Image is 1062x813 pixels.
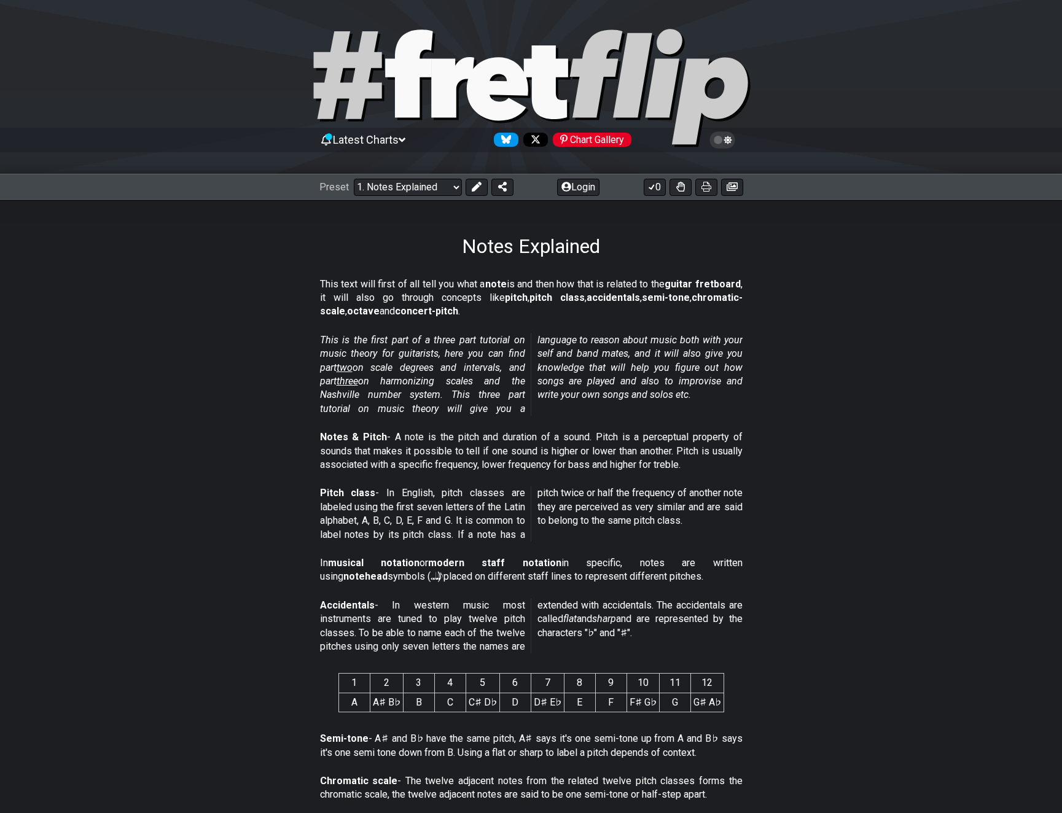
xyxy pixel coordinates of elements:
th: 5 [466,674,499,693]
button: Print [695,179,717,196]
div: Chart Gallery [553,133,631,147]
th: 10 [627,674,659,693]
strong: accidentals [587,292,640,303]
strong: pitch class [529,292,585,303]
p: This text will first of all tell you what a is and then how that is related to the , it will also... [320,278,743,319]
p: In or in specific, notes are written using symbols (𝅝 𝅗𝅥 𝅘𝅥 𝅘𝅥𝅮) placed on different staff lines to r... [320,556,743,584]
button: 0 [644,179,666,196]
td: C♯ D♭ [466,693,499,712]
strong: guitar fretboard [665,278,741,290]
strong: Notes & Pitch [320,431,387,443]
strong: musical notation [328,557,420,569]
th: 9 [595,674,627,693]
p: - A note is the pitch and duration of a sound. Pitch is a perceptual property of sounds that make... [320,430,743,472]
span: two [337,362,353,373]
strong: pitch [505,292,528,303]
span: Toggle light / dark theme [716,134,730,146]
strong: note [485,278,507,290]
th: 3 [403,674,434,693]
td: A [338,693,370,712]
th: 2 [370,674,403,693]
td: A♯ B♭ [370,693,403,712]
p: - A♯ and B♭ have the same pitch, A♯ says it's one semi-tone up from A and B♭ says it's one semi t... [320,732,743,760]
button: Share Preset [491,179,513,196]
td: C [434,693,466,712]
em: sharp [592,613,616,624]
p: - The twelve adjacent notes from the related twelve pitch classes forms the chromatic scale, the ... [320,774,743,802]
p: - In English, pitch classes are labeled using the first seven letters of the Latin alphabet, A, B... [320,486,743,542]
th: 12 [690,674,724,693]
a: Follow #fretflip at X [518,133,548,147]
td: F♯ G♭ [627,693,659,712]
td: B [403,693,434,712]
th: 1 [338,674,370,693]
button: Create image [721,179,743,196]
strong: Pitch class [320,487,376,499]
th: 4 [434,674,466,693]
strong: Accidentals [320,599,375,611]
th: 7 [531,674,564,693]
strong: semi-tone [642,292,690,303]
span: three [337,375,358,387]
button: Login [557,179,599,196]
strong: Semi-tone [320,733,369,744]
td: G♯ A♭ [690,693,724,712]
button: Toggle Dexterity for all fretkits [670,179,692,196]
strong: modern staff notation [428,557,561,569]
p: - In western music most instruments are tuned to play twelve pitch classes. To be able to name ea... [320,599,743,654]
em: This is the first part of a three part tutorial on music theory for guitarists, here you can find... [320,334,743,414]
button: Edit Preset [466,179,488,196]
td: D♯ E♭ [531,693,564,712]
td: G [659,693,690,712]
select: Preset [354,179,462,196]
a: #fretflip at Pinterest [548,133,631,147]
th: 11 [659,674,690,693]
td: F [595,693,627,712]
strong: concert-pitch [395,305,458,317]
h1: Notes Explained [462,235,600,258]
em: flat [563,613,577,624]
td: E [564,693,595,712]
span: Latest Charts [333,133,399,146]
td: D [499,693,531,712]
a: Follow #fretflip at Bluesky [489,133,518,147]
strong: Chromatic scale [320,775,398,787]
th: 6 [499,674,531,693]
th: 8 [564,674,595,693]
span: Preset [319,181,349,193]
strong: octave [347,305,380,317]
strong: notehead [343,570,388,582]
